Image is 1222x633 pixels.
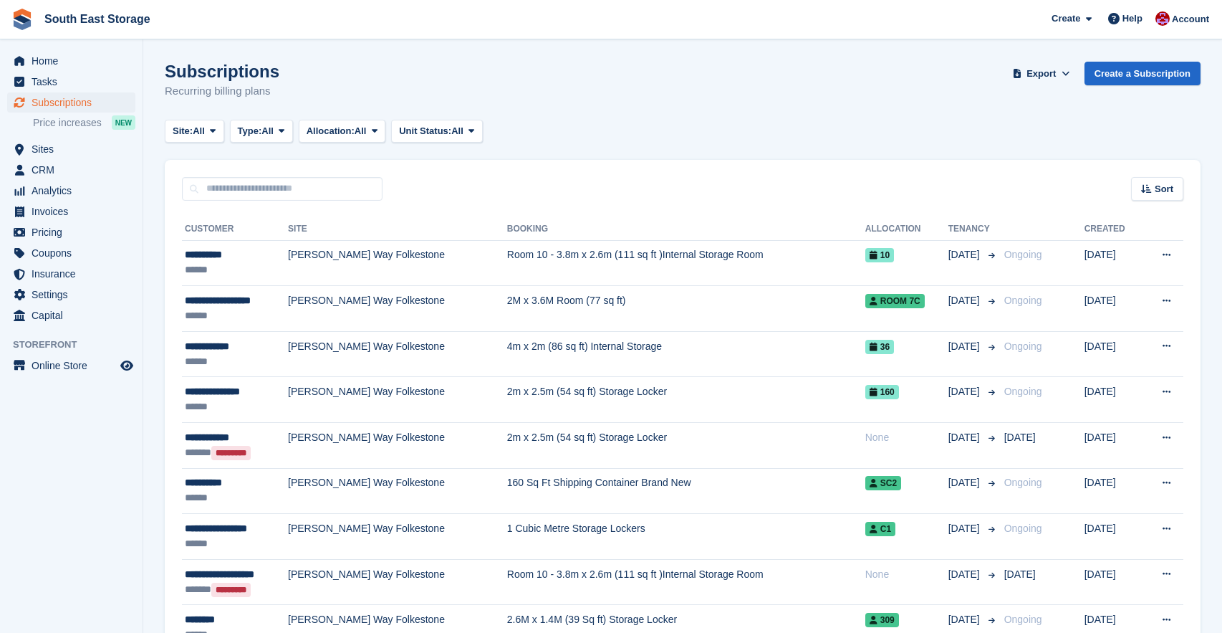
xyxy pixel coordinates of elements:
[7,356,135,376] a: menu
[32,72,117,92] span: Tasks
[165,62,279,81] h1: Subscriptions
[7,92,135,113] a: menu
[32,222,117,242] span: Pricing
[1172,12,1209,27] span: Account
[948,475,983,490] span: [DATE]
[1004,249,1042,260] span: Ongoing
[399,124,451,138] span: Unit Status:
[865,248,894,262] span: 10
[948,612,983,627] span: [DATE]
[165,120,224,143] button: Site: All
[1084,468,1142,514] td: [DATE]
[1084,514,1142,560] td: [DATE]
[288,377,507,423] td: [PERSON_NAME] Way Folkestone
[507,468,865,514] td: 160 Sq Ft Shipping Container Brand New
[7,222,135,242] a: menu
[288,423,507,469] td: [PERSON_NAME] Way Folkestone
[948,521,983,536] span: [DATE]
[865,522,895,536] span: C1
[288,218,507,241] th: Site
[507,514,865,560] td: 1 Cubic Metre Storage Lockers
[451,124,463,138] span: All
[288,331,507,377] td: [PERSON_NAME] Way Folkestone
[1084,377,1142,423] td: [DATE]
[1155,11,1170,26] img: Roger Norris
[7,264,135,284] a: menu
[32,181,117,201] span: Analytics
[948,384,983,399] span: [DATE]
[1084,331,1142,377] td: [DATE]
[165,83,279,100] p: Recurring billing plans
[39,7,156,31] a: South East Storage
[230,120,293,143] button: Type: All
[507,218,865,241] th: Booking
[288,468,507,514] td: [PERSON_NAME] Way Folkestone
[507,331,865,377] td: 4m x 2m (86 sq ft) Internal Storage
[948,247,983,262] span: [DATE]
[1084,240,1142,286] td: [DATE]
[1084,423,1142,469] td: [DATE]
[288,286,507,332] td: [PERSON_NAME] Way Folkestone
[1004,568,1036,580] span: [DATE]
[32,264,117,284] span: Insurance
[238,124,262,138] span: Type:
[948,293,983,308] span: [DATE]
[7,160,135,180] a: menu
[32,305,117,325] span: Capital
[32,139,117,159] span: Sites
[193,124,205,138] span: All
[7,201,135,222] a: menu
[507,377,865,423] td: 2m x 2.5m (54 sq ft) Storage Locker
[1004,614,1042,625] span: Ongoing
[865,294,925,308] span: Room 7c
[865,613,899,627] span: 309
[948,339,983,354] span: [DATE]
[7,305,135,325] a: menu
[355,124,367,138] span: All
[288,514,507,560] td: [PERSON_NAME] Way Folkestone
[33,116,102,130] span: Price increases
[13,338,143,352] span: Storefront
[7,51,135,71] a: menu
[118,357,135,374] a: Preview store
[182,218,288,241] th: Customer
[32,51,117,71] span: Home
[1026,67,1056,81] span: Export
[1004,341,1042,352] span: Ongoing
[1084,218,1142,241] th: Created
[299,120,386,143] button: Allocation: All
[1084,559,1142,605] td: [DATE]
[32,243,117,263] span: Coupons
[7,139,135,159] a: menu
[1004,386,1042,397] span: Ongoing
[391,120,482,143] button: Unit Status: All
[865,340,894,354] span: 36
[865,476,901,490] span: SC2
[288,240,507,286] td: [PERSON_NAME] Way Folkestone
[948,430,983,445] span: [DATE]
[865,430,948,445] div: None
[1084,286,1142,332] td: [DATE]
[1052,11,1080,26] span: Create
[865,385,899,399] span: 160
[865,567,948,582] div: None
[865,218,948,241] th: Allocation
[307,124,355,138] span: Allocation:
[7,72,135,92] a: menu
[7,243,135,263] a: menu
[33,115,135,130] a: Price increases NEW
[32,285,117,305] span: Settings
[507,286,865,332] td: 2M x 3.6M Room (77 sq ft)
[7,181,135,201] a: menu
[288,559,507,605] td: [PERSON_NAME] Way Folkestone
[1004,295,1042,306] span: Ongoing
[7,285,135,305] a: menu
[32,201,117,222] span: Invoices
[507,240,865,286] td: Room 10 - 3.8m x 2.6m (111 sq ft )Internal Storage Room
[507,559,865,605] td: Room 10 - 3.8m x 2.6m (111 sq ft )Internal Storage Room
[1155,182,1173,196] span: Sort
[1004,477,1042,488] span: Ongoing
[32,356,117,376] span: Online Store
[948,218,999,241] th: Tenancy
[1084,62,1201,85] a: Create a Subscription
